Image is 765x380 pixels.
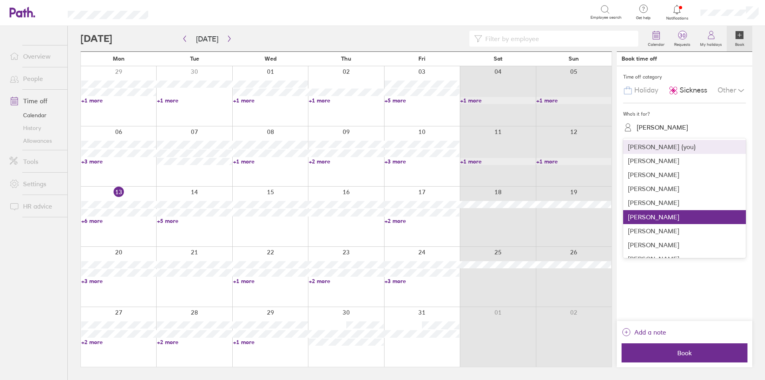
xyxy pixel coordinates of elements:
[623,140,746,154] div: [PERSON_NAME] (you)
[623,182,746,196] div: [PERSON_NAME]
[309,278,384,285] a: +2 more
[590,15,622,20] span: Employee search
[157,217,232,224] a: +5 more
[157,339,232,346] a: +2 more
[643,40,669,47] label: Calendar
[384,217,459,224] a: +2 more
[3,109,67,122] a: Calendar
[695,26,727,51] a: My holidays
[81,217,156,224] a: +6 more
[680,86,707,95] span: Sickness
[623,210,746,224] div: [PERSON_NAME]
[627,349,742,356] span: Book
[233,97,308,104] a: +1 more
[622,343,747,362] button: Book
[157,97,232,104] a: +1 more
[664,16,690,21] span: Notifications
[623,252,746,266] div: [PERSON_NAME]
[418,55,426,62] span: Fri
[460,97,535,104] a: +1 more
[81,158,156,165] a: +3 more
[622,55,657,62] div: Book time off
[384,158,459,165] a: +3 more
[623,154,746,168] div: [PERSON_NAME]
[113,55,125,62] span: Mon
[81,97,156,104] a: +1 more
[494,55,502,62] span: Sat
[536,97,611,104] a: +1 more
[3,122,67,134] a: History
[669,26,695,51] a: 30Requests
[265,55,277,62] span: Wed
[730,40,749,47] label: Book
[623,71,746,83] div: Time off category
[718,83,746,98] div: Other
[536,158,611,165] a: +1 more
[634,86,658,95] span: Holiday
[623,168,746,182] div: [PERSON_NAME]
[341,55,351,62] span: Thu
[3,154,67,169] a: Tools
[623,108,746,120] div: Who's it for?
[3,176,67,192] a: Settings
[170,8,190,16] div: Search
[569,55,579,62] span: Sun
[309,158,384,165] a: +2 more
[637,124,688,131] div: [PERSON_NAME]
[190,32,225,45] button: [DATE]
[3,93,67,109] a: Time off
[622,326,666,339] button: Add a note
[233,278,308,285] a: +1 more
[664,4,690,21] a: Notifications
[81,278,156,285] a: +3 more
[623,196,746,210] div: [PERSON_NAME]
[643,26,669,51] a: Calendar
[190,55,199,62] span: Tue
[623,238,746,252] div: [PERSON_NAME]
[3,134,67,147] a: Allowances
[233,339,308,346] a: +1 more
[623,224,746,238] div: [PERSON_NAME]
[81,339,156,346] a: +2 more
[233,158,308,165] a: +1 more
[669,32,695,39] span: 30
[384,97,459,104] a: +5 more
[309,97,384,104] a: +1 more
[634,326,666,339] span: Add a note
[3,71,67,87] a: People
[630,16,656,20] span: Get help
[3,198,67,214] a: HR advice
[3,48,67,64] a: Overview
[460,158,535,165] a: +1 more
[669,40,695,47] label: Requests
[384,278,459,285] a: +3 more
[695,40,727,47] label: My holidays
[482,31,634,46] input: Filter by employee
[727,26,752,51] a: Book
